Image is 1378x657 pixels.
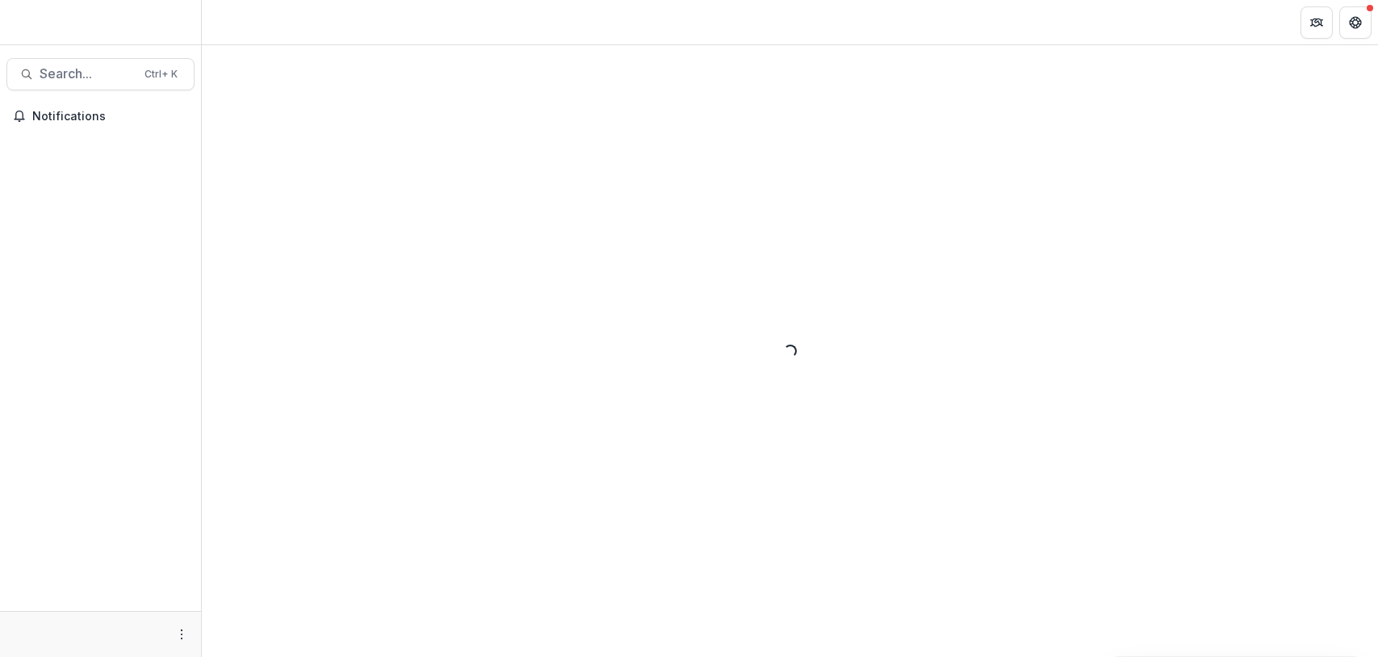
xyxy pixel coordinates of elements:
span: Notifications [32,110,188,123]
button: More [172,625,191,644]
span: Search... [40,66,135,82]
button: Partners [1301,6,1333,39]
button: Get Help [1339,6,1372,39]
button: Notifications [6,103,195,129]
button: Search... [6,58,195,90]
div: Ctrl + K [141,65,181,83]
